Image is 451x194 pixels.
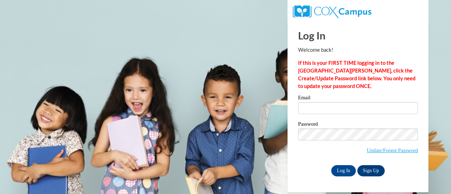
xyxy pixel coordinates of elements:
img: COX Campus [293,5,371,18]
p: Welcome back! [298,46,418,54]
label: Email [298,95,418,102]
a: COX Campus [293,8,371,14]
input: Log In [331,165,356,176]
h1: Log In [298,28,418,43]
strong: If this is your FIRST TIME logging in to the [GEOGRAPHIC_DATA][PERSON_NAME], click the Create/Upd... [298,60,415,89]
a: Update/Forgot Password [367,148,418,153]
label: Password [298,121,418,129]
a: Sign Up [357,165,385,176]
